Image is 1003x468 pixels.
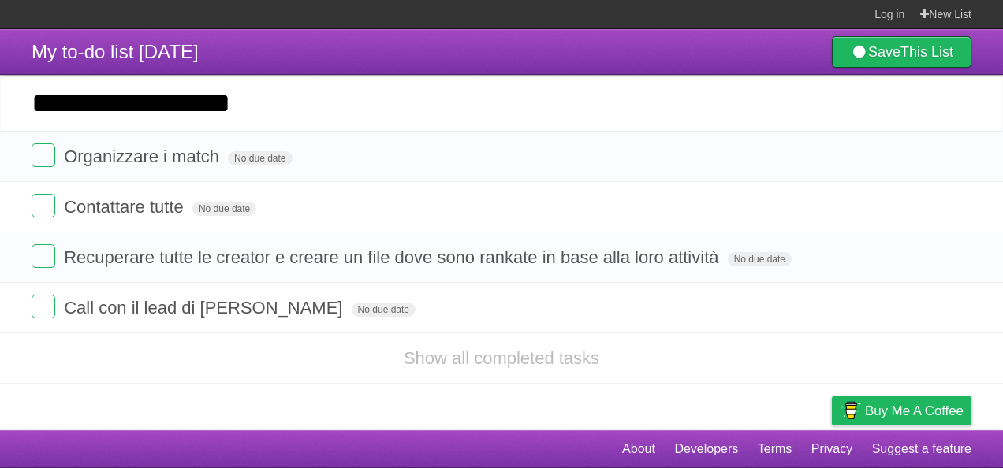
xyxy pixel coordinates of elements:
[840,397,861,424] img: Buy me a coffee
[32,244,55,268] label: Done
[832,396,971,425] a: Buy me a coffee
[865,397,964,425] span: Buy me a coffee
[64,298,346,318] span: Call con il lead di [PERSON_NAME]
[832,36,971,68] a: SaveThis List
[64,147,223,166] span: Organizzare i match
[32,194,55,217] label: Done
[622,434,655,464] a: About
[674,434,738,464] a: Developers
[352,303,416,317] span: No due date
[32,295,55,318] label: Done
[32,41,199,62] span: My to-do list [DATE]
[64,197,188,217] span: Contattare tutte
[900,44,953,60] b: This List
[228,151,292,165] span: No due date
[758,434,792,464] a: Terms
[811,434,852,464] a: Privacy
[404,348,599,368] a: Show all completed tasks
[64,247,722,267] span: Recuperare tutte le creator e creare un file dove sono rankate in base alla loro attività
[728,252,792,266] span: No due date
[32,143,55,167] label: Done
[872,434,971,464] a: Suggest a feature
[192,202,256,216] span: No due date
